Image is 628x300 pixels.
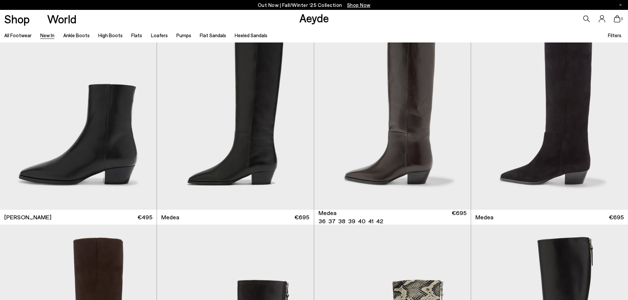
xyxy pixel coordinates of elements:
[157,210,314,225] a: Medea €695
[358,217,366,225] li: 40
[47,13,76,25] a: World
[338,217,345,225] li: 38
[40,32,54,38] a: New In
[348,217,355,225] li: 39
[608,32,621,38] span: Filters
[471,13,627,210] div: 2 / 6
[368,217,374,225] li: 41
[4,213,51,221] span: [PERSON_NAME]
[235,32,267,38] a: Heeled Sandals
[294,213,309,221] span: €695
[98,32,123,38] a: High Boots
[318,209,337,217] span: Medea
[347,2,371,8] span: Navigate to /collections/new-in
[314,13,471,210] div: 1 / 6
[314,13,471,210] img: Medea Knee-High Boots
[314,210,471,225] a: Medea 36 37 38 39 40 41 42 €695
[609,213,624,221] span: €695
[452,209,466,225] span: €695
[614,15,620,22] a: 0
[299,11,329,25] a: Aeyde
[63,32,90,38] a: Ankle Boots
[318,217,381,225] ul: variant
[176,32,191,38] a: Pumps
[4,13,30,25] a: Shop
[151,32,168,38] a: Loafers
[376,217,383,225] li: 42
[620,17,624,21] span: 0
[475,213,493,221] span: Medea
[4,32,32,38] a: All Footwear
[471,13,627,210] img: Medea Knee-High Boots
[314,13,471,210] a: 6 / 6 1 / 6 2 / 6 3 / 6 4 / 6 5 / 6 6 / 6 1 / 6 Next slide Previous slide
[157,13,314,210] img: Medea Knee-High Boots
[131,32,142,38] a: Flats
[258,1,371,9] p: Out Now | Fall/Winter ‘25 Collection
[471,210,628,225] a: Medea €695
[471,13,628,210] img: Medea Suede Knee-High Boots
[137,213,152,221] span: €495
[328,217,336,225] li: 37
[161,213,179,221] span: Medea
[318,217,326,225] li: 36
[200,32,226,38] a: Flat Sandals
